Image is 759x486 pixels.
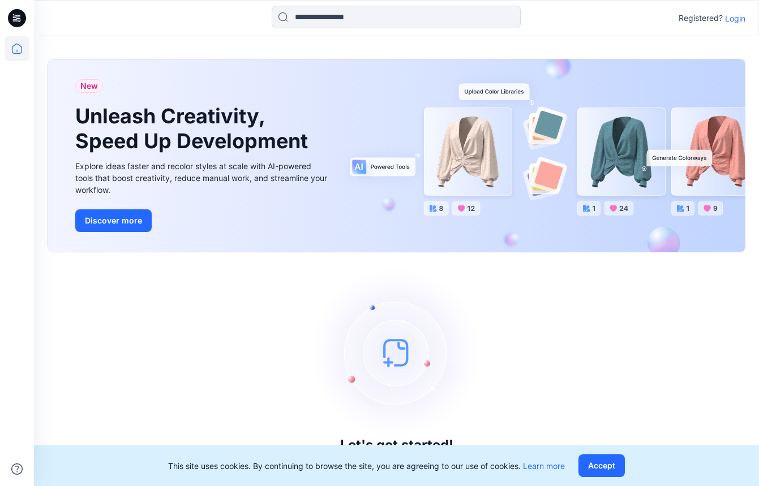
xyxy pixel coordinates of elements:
[312,268,482,437] img: empty-state-image.svg
[75,160,330,196] div: Explore ideas faster and recolor styles at scale with AI-powered tools that boost creativity, red...
[75,209,152,232] button: Discover more
[168,460,565,472] p: This site uses cookies. By continuing to browse the site, you are agreeing to our use of cookies.
[523,461,565,471] a: Learn more
[679,11,723,25] p: Registered?
[578,454,625,477] button: Accept
[725,12,745,24] p: Login
[340,437,453,453] h3: Let's get started!
[75,104,313,153] h1: Unleash Creativity, Speed Up Development
[80,79,98,93] span: New
[75,209,330,232] a: Discover more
